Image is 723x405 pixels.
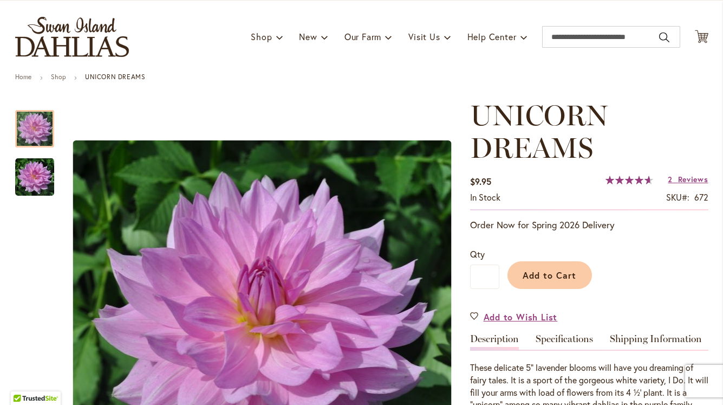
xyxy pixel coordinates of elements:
[666,191,689,203] strong: SKU
[15,17,129,57] a: store logo
[51,73,66,81] a: Shop
[668,174,673,184] span: 2
[470,176,491,187] span: $9.95
[470,248,485,260] span: Qty
[523,269,576,281] span: Add to Cart
[15,158,54,197] img: UNICORN DREAMS
[470,311,558,323] a: Add to Wish List
[470,218,708,232] p: Order Now for Spring 2026 Delivery
[694,191,708,204] div: 672
[15,73,32,81] a: Home
[467,31,517,42] span: Help Center
[8,367,38,397] iframe: Launch Accessibility Center
[470,334,519,350] a: Description
[507,261,592,289] button: Add to Cart
[484,311,558,323] span: Add to Wish List
[678,174,708,184] span: Reviews
[408,31,440,42] span: Visit Us
[610,334,702,350] a: Shipping Information
[470,191,500,204] div: Availability
[299,31,317,42] span: New
[15,147,54,196] div: UNICORN DREAMS
[251,31,272,42] span: Shop
[470,98,608,165] span: UNICORN DREAMS
[470,191,500,203] span: In stock
[668,174,708,184] a: 2 Reviews
[536,334,593,350] a: Specifications
[15,99,65,147] div: UNICORN DREAMS
[344,31,381,42] span: Our Farm
[605,176,653,184] div: 93%
[85,73,145,81] strong: UNICORN DREAMS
